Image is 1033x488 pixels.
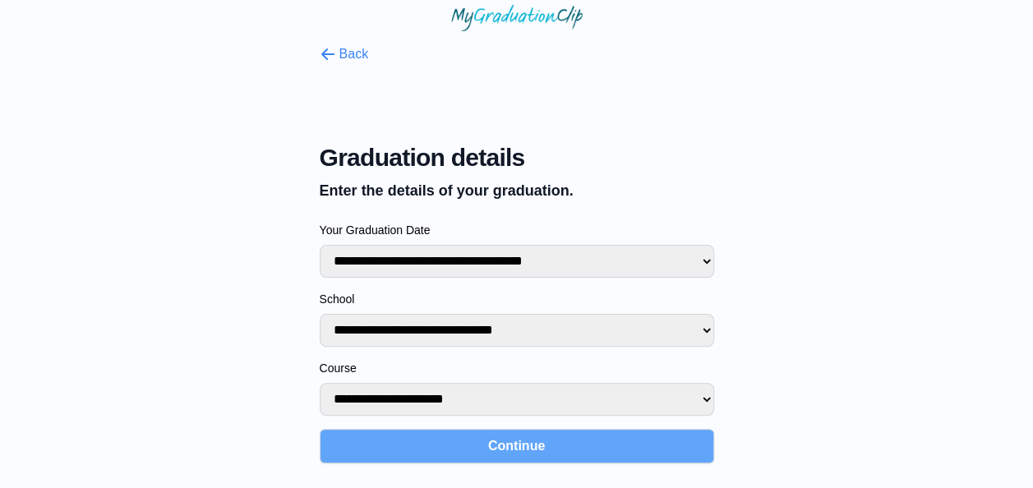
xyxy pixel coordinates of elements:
p: Enter the details of your graduation. [320,179,714,202]
button: Continue [320,429,714,463]
label: School [320,291,714,307]
span: Graduation details [320,143,714,173]
label: Your Graduation Date [320,222,714,238]
button: Back [320,44,369,64]
label: Course [320,360,714,376]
